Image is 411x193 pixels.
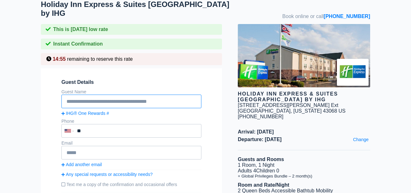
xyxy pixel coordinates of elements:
span: Book online or call [282,14,370,19]
div: This is [DATE] low rate [41,24,222,35]
li: 1 Room, 1 Night [238,162,370,168]
img: hotel image [238,24,370,87]
span: 14:55 [53,56,66,62]
li: + Global Privileges Bundle – 2 month(s) [238,174,370,178]
a: Add another email [61,162,201,167]
div: [PHONE_NUMBER] [238,114,370,120]
a: Change [351,135,370,144]
span: [GEOGRAPHIC_DATA], [238,108,292,114]
div: United States: +1 [62,125,75,137]
div: [STREET_ADDRESS][PERSON_NAME] Ext [238,103,338,108]
span: Guest Details [61,79,201,85]
img: Brand logo for Holiday Inn Express & Suites Columbus East Reynoldsburg by IHG [337,59,369,86]
span: Departure: [DATE] [238,137,370,142]
span: [US_STATE] [293,108,321,114]
a: [PHONE_NUMBER] [324,14,370,19]
label: Guest Name [61,89,86,94]
span: remaining to reserve this rate [67,56,133,62]
b: Room and Rate/Night [238,182,289,188]
label: Text me a copy of the confirmation and occasional offers [61,179,201,190]
div: Instant Confirmation [41,39,222,49]
label: Phone [61,119,74,124]
a: IHG® One Rewards # [61,111,201,116]
span: Arrival: [DATE] [238,129,370,135]
a: Any special requests or accessibility needs? [61,172,201,177]
span: 43068 [323,108,337,114]
span: US [338,108,345,114]
label: Email [61,140,73,146]
b: Guests and Rooms [238,157,284,162]
span: Children 0 [256,168,279,173]
div: Holiday Inn Express & Suites [GEOGRAPHIC_DATA] by IHG [238,91,370,103]
li: Adults 4 [238,168,370,174]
